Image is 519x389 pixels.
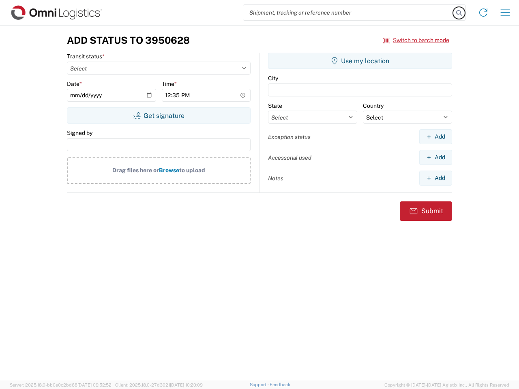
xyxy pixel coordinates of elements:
[268,175,283,182] label: Notes
[384,381,509,389] span: Copyright © [DATE]-[DATE] Agistix Inc., All Rights Reserved
[363,102,384,109] label: Country
[268,102,282,109] label: State
[115,383,203,387] span: Client: 2025.18.0-27d3021
[419,129,452,144] button: Add
[159,167,179,173] span: Browse
[170,383,203,387] span: [DATE] 10:20:09
[268,133,311,141] label: Exception status
[250,382,270,387] a: Support
[268,154,311,161] label: Accessorial used
[383,34,449,47] button: Switch to batch mode
[67,129,92,137] label: Signed by
[162,80,177,88] label: Time
[67,34,190,46] h3: Add Status to 3950628
[268,75,278,82] label: City
[67,80,82,88] label: Date
[67,107,251,124] button: Get signature
[419,171,452,186] button: Add
[10,383,112,387] span: Server: 2025.18.0-bb0e0c2bd68
[77,383,112,387] span: [DATE] 09:52:52
[270,382,290,387] a: Feedback
[419,150,452,165] button: Add
[112,167,159,173] span: Drag files here or
[400,201,452,221] button: Submit
[268,53,452,69] button: Use my location
[179,167,205,173] span: to upload
[243,5,453,20] input: Shipment, tracking or reference number
[67,53,105,60] label: Transit status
